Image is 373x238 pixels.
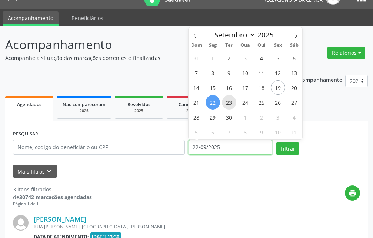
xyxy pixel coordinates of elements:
[222,51,236,65] span: Setembro 2, 2025
[277,75,343,84] p: Ano de acompanhamento
[238,51,253,65] span: Setembro 3, 2025
[34,224,249,230] div: RUA [PERSON_NAME], [GEOGRAPHIC_DATA], [PERSON_NAME]
[189,43,205,48] span: Dom
[345,185,360,201] button: print
[276,142,299,155] button: Filtrar
[254,51,269,65] span: Setembro 4, 2025
[13,215,29,231] img: img
[271,95,285,110] span: Setembro 26, 2025
[238,95,253,110] span: Setembro 24, 2025
[3,11,59,26] a: Acompanhamento
[271,125,285,139] span: Outubro 10, 2025
[120,108,157,114] div: 2025
[287,125,302,139] span: Outubro 11, 2025
[206,80,220,95] span: Setembro 15, 2025
[222,80,236,95] span: Setembro 16, 2025
[222,95,236,110] span: Setembro 23, 2025
[179,101,203,108] span: Cancelados
[254,66,269,80] span: Setembro 11, 2025
[287,95,302,110] span: Setembro 27, 2025
[222,125,236,139] span: Outubro 7, 2025
[237,43,253,48] span: Qua
[286,43,302,48] span: Sáb
[206,95,220,110] span: Setembro 22, 2025
[189,95,204,110] span: Setembro 21, 2025
[255,30,280,40] input: Year
[206,51,220,65] span: Setembro 1, 2025
[19,194,92,201] strong: 30742 marcações agendadas
[238,66,253,80] span: Setembro 10, 2025
[253,43,270,48] span: Qui
[5,54,259,62] p: Acompanhe a situação das marcações correntes e finalizadas
[270,43,286,48] span: Sex
[17,101,41,108] span: Agendados
[206,125,220,139] span: Outubro 6, 2025
[13,165,57,178] button: Mais filtroskeyboard_arrow_down
[287,110,302,124] span: Outubro 4, 2025
[349,189,357,197] i: print
[287,51,302,65] span: Setembro 6, 2025
[254,110,269,124] span: Outubro 2, 2025
[254,95,269,110] span: Setembro 25, 2025
[13,201,92,207] div: Página 1 de 1
[189,140,273,155] input: Selecione um intervalo
[66,11,109,24] a: Beneficiários
[287,66,302,80] span: Setembro 13, 2025
[287,80,302,95] span: Setembro 20, 2025
[254,125,269,139] span: Outubro 9, 2025
[238,80,253,95] span: Setembro 17, 2025
[5,36,259,54] p: Acompanhamento
[63,101,106,108] span: Não compareceram
[206,110,220,124] span: Setembro 29, 2025
[172,108,209,114] div: 2025
[238,125,253,139] span: Outubro 8, 2025
[271,66,285,80] span: Setembro 12, 2025
[254,80,269,95] span: Setembro 18, 2025
[271,80,285,95] span: Setembro 19, 2025
[13,140,185,155] input: Nome, código do beneficiário ou CPF
[63,108,106,114] div: 2025
[34,215,86,223] a: [PERSON_NAME]
[238,110,253,124] span: Outubro 1, 2025
[189,51,204,65] span: Agosto 31, 2025
[189,66,204,80] span: Setembro 7, 2025
[271,110,285,124] span: Outubro 3, 2025
[222,66,236,80] span: Setembro 9, 2025
[189,80,204,95] span: Setembro 14, 2025
[221,43,237,48] span: Ter
[211,30,256,40] select: Month
[45,167,53,175] i: keyboard_arrow_down
[204,43,221,48] span: Seg
[13,185,92,193] div: 3 itens filtrados
[189,110,204,124] span: Setembro 28, 2025
[127,101,150,108] span: Resolvidos
[189,125,204,139] span: Outubro 5, 2025
[271,51,285,65] span: Setembro 5, 2025
[13,128,38,140] label: PESQUISAR
[222,110,236,124] span: Setembro 30, 2025
[206,66,220,80] span: Setembro 8, 2025
[13,193,92,201] div: de
[327,47,365,59] button: Relatórios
